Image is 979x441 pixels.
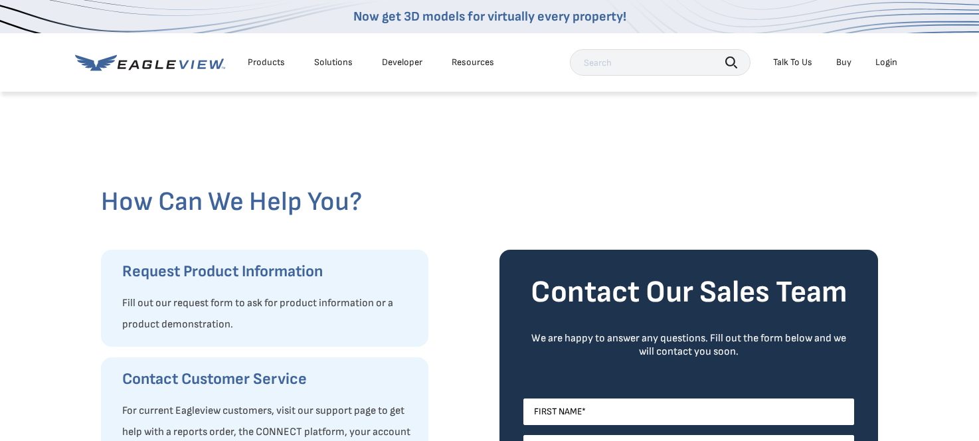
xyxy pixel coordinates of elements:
strong: Contact Our Sales Team [531,274,847,311]
a: Developer [382,56,422,68]
h2: How Can We Help You? [101,186,878,218]
a: Now get 3D models for virtually every property! [353,9,626,25]
h3: Contact Customer Service [122,369,415,390]
div: Resources [452,56,494,68]
input: Search [570,49,751,76]
div: Solutions [314,56,353,68]
p: Fill out our request form to ask for product information or a product demonstration. [122,293,415,335]
h3: Request Product Information [122,261,415,282]
div: Login [875,56,897,68]
div: We are happy to answer any questions. Fill out the form below and we will contact you soon. [523,332,854,359]
div: Talk To Us [773,56,812,68]
div: Products [248,56,285,68]
a: Buy [836,56,851,68]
